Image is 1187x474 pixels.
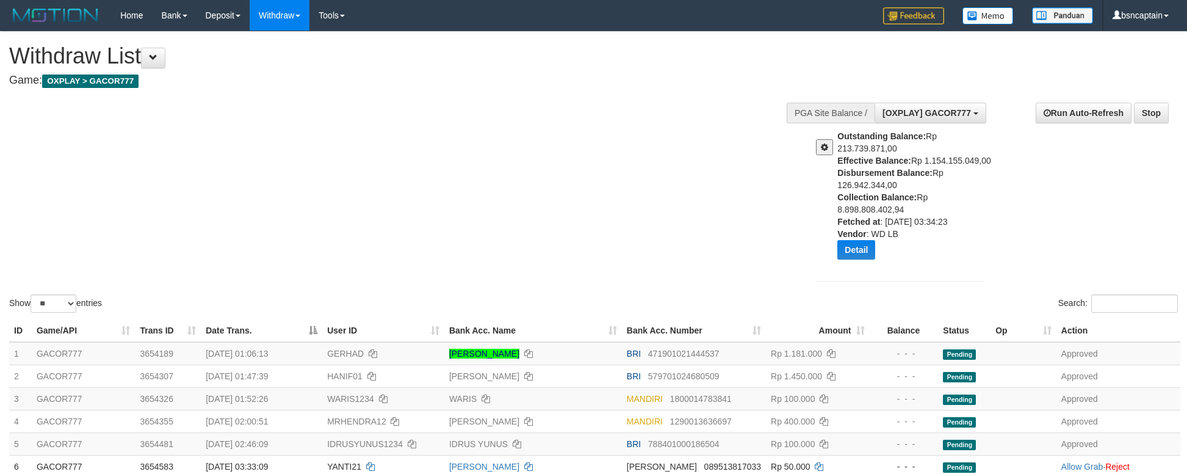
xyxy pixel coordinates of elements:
[9,44,779,68] h1: Withdraw List
[1056,387,1180,410] td: Approved
[9,75,779,87] h4: Game:
[327,394,374,404] span: WARIS1234
[31,294,76,313] select: Showentries
[1056,432,1180,455] td: Approved
[875,370,934,382] div: - - -
[140,462,173,472] span: 3654583
[837,192,917,202] b: Collection Balance:
[135,319,201,342] th: Trans ID: activate to sort column ascending
[327,462,361,472] span: YANTI21
[704,462,761,472] span: Copy 089513817033 to clipboard
[875,415,934,428] div: - - -
[648,439,720,449] span: Copy 788401000186504 to clipboard
[870,319,939,342] th: Balance
[943,372,976,382] span: Pending
[9,410,32,432] td: 4
[201,319,322,342] th: Date Trans.: activate to sort column descending
[42,75,139,88] span: OXPLAY > GACOR777
[32,432,135,455] td: GACOR777
[206,349,268,359] span: [DATE] 01:06:13
[32,342,135,365] td: GACOR777
[32,410,135,432] td: GACOR777
[990,319,1056,342] th: Op: activate to sort column ascending
[771,417,815,426] span: Rp 400.000
[449,462,519,472] a: [PERSON_NAME]
[140,439,173,449] span: 3654481
[627,462,697,472] span: [PERSON_NAME]
[327,439,403,449] span: IDRUSYUNUS1234
[875,393,934,405] div: - - -
[875,438,934,450] div: - - -
[449,371,519,381] a: [PERSON_NAME]
[837,168,933,178] b: Disbursement Balance:
[1032,7,1093,24] img: panduan.png
[943,395,976,405] span: Pending
[771,371,822,381] span: Rp 1.450.000
[627,417,663,426] span: MANDIRI
[771,349,822,359] span: Rp 1.181.000
[140,417,173,426] span: 3654355
[1056,319,1180,342] th: Action
[1091,294,1178,313] input: Search:
[206,439,268,449] span: [DATE] 02:46:09
[771,462,810,472] span: Rp 50.000
[962,7,1014,24] img: Button%20Memo.svg
[1056,365,1180,387] td: Approved
[837,240,875,260] button: Detail
[1061,462,1105,472] span: ·
[449,417,519,426] a: [PERSON_NAME]
[943,462,976,473] span: Pending
[449,439,508,449] a: IDRUS YUNUS
[943,349,976,360] span: Pending
[943,440,976,450] span: Pending
[327,349,364,359] span: GERHAD
[1058,294,1178,313] label: Search:
[9,319,32,342] th: ID
[444,319,622,342] th: Bank Acc. Name: activate to sort column ascending
[627,371,641,381] span: BRI
[787,103,875,123] div: PGA Site Balance /
[875,348,934,360] div: - - -
[32,365,135,387] td: GACOR777
[9,342,32,365] td: 1
[627,394,663,404] span: MANDIRI
[32,319,135,342] th: Game/API: activate to sort column ascending
[882,108,971,118] span: [OXPLAY] GACOR777
[327,371,363,381] span: HANIF01
[771,394,815,404] span: Rp 100.000
[1134,103,1169,123] a: Stop
[449,394,477,404] a: WARIS
[9,6,102,24] img: MOTION_logo.png
[627,439,641,449] span: BRI
[1056,342,1180,365] td: Approved
[206,462,268,472] span: [DATE] 03:33:09
[875,103,986,123] button: [OXPLAY] GACOR777
[883,7,944,24] img: Feedback.jpg
[837,130,992,269] div: Rp 213.739.871,00 Rp 1.154.155.049,00 Rp 126.942.344,00 Rp 8.898.808.402,94 : [DATE] 03:34:23 : W...
[837,217,880,227] b: Fetched at
[837,131,926,141] b: Outstanding Balance:
[1105,462,1130,472] a: Reject
[9,365,32,387] td: 2
[875,461,934,473] div: - - -
[766,319,869,342] th: Amount: activate to sort column ascending
[648,349,720,359] span: Copy 471901021444537 to clipboard
[837,229,866,239] b: Vendor
[938,319,990,342] th: Status
[648,371,720,381] span: Copy 579701024680509 to clipboard
[1061,462,1103,472] a: Allow Grab
[206,417,268,426] span: [DATE] 02:00:51
[943,417,976,428] span: Pending
[1036,103,1131,123] a: Run Auto-Refresh
[32,387,135,410] td: GACOR777
[140,371,173,381] span: 3654307
[9,387,32,410] td: 3
[9,294,102,313] label: Show entries
[1056,410,1180,432] td: Approved
[206,394,268,404] span: [DATE] 01:52:26
[622,319,766,342] th: Bank Acc. Number: activate to sort column ascending
[837,156,911,166] b: Effective Balance:
[670,394,732,404] span: Copy 1800014783841 to clipboard
[449,349,519,359] a: [PERSON_NAME]
[327,417,386,426] span: MRHENDRA12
